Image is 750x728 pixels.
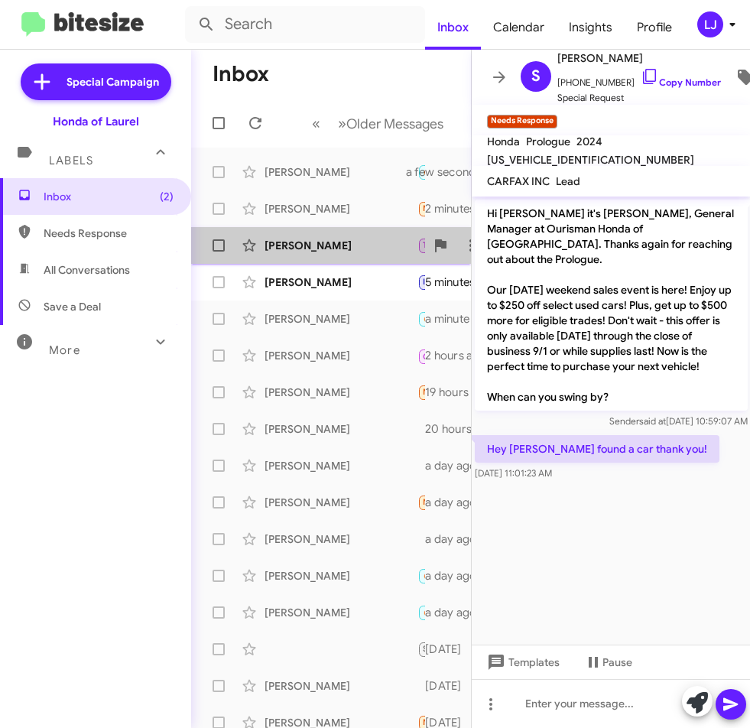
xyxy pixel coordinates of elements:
button: Templates [472,648,572,676]
p: Hi [PERSON_NAME] it's [PERSON_NAME], General Manager at Ourisman Honda of [GEOGRAPHIC_DATA]. Than... [475,200,748,411]
div: a few seconds ago [425,164,517,180]
div: 19 hours ago [425,385,505,400]
span: Honda [487,135,520,148]
span: » [338,114,346,133]
div: We already have it ordered. I was calling for my in-laws [417,458,425,473]
button: Previous [303,108,330,139]
div: [PERSON_NAME] [265,238,417,253]
span: [DATE] 11:01:23 AM [475,467,552,479]
div: Hi Kia. Please call me back at your convenience. We do have an Urban [PERSON_NAME] available. [417,346,425,365]
a: Calendar [481,5,557,50]
span: Sender [DATE] 10:59:07 AM [609,415,747,427]
span: [PHONE_NUMBER] [557,67,721,90]
div: a day ago [425,495,489,510]
span: Save a Deal [44,299,101,314]
small: Needs Response [487,115,557,128]
span: Needs Response [423,203,488,213]
div: Hi [PERSON_NAME]! Thank you for getting back to me. We will be happy to appraise your 2017 Honda ... [417,640,425,658]
span: More [49,343,80,357]
a: Special Campaign [21,63,171,100]
div: [PERSON_NAME] [265,531,417,547]
span: said at [638,415,665,427]
div: Hey [PERSON_NAME] found a car thank you! [417,200,425,217]
span: Stop [423,644,441,654]
div: [PERSON_NAME] [265,201,417,216]
span: All Conversations [44,262,130,278]
span: Special Request [557,90,721,106]
input: Search [185,6,425,43]
div: a day ago [425,605,489,620]
div: [PERSON_NAME] [265,348,417,363]
button: Next [329,108,453,139]
span: CARFAX INC [487,174,550,188]
div: Good morning, I can't change cars right now... I'll let you know. [417,236,425,254]
div: a minute ago [425,311,505,327]
div: Hello [PERSON_NAME]. That would be awesome. What time would work best for you to stop in for a vi... [417,310,425,327]
button: LJ [684,11,733,37]
div: [PERSON_NAME] [265,568,417,583]
div: [PERSON_NAME] [265,458,417,473]
div: Honda of Laurel [53,114,139,129]
span: S [531,64,541,89]
div: I no longer need another vehicle [417,273,425,291]
div: Hi the salesman [PERSON_NAME] was very nice and professional. We liked the armada but it smells l... [417,493,425,511]
div: [PERSON_NAME] [265,385,417,400]
div: [PERSON_NAME] [265,164,417,180]
span: Inbox [44,189,174,204]
div: Great [PERSON_NAME]! Let us know what time [DATE] or [DATE] works for you. [417,531,425,547]
a: Inbox [425,5,481,50]
span: 🔥 Hot [423,607,449,617]
p: Hey [PERSON_NAME] found a car thank you! [475,435,719,463]
span: Older Messages [346,115,443,132]
div: [PERSON_NAME] [265,311,417,327]
span: [US_VEHICLE_IDENTIFICATION_NUMBER] [487,153,694,167]
span: Special Campaign [67,74,159,89]
div: a day ago [425,458,489,473]
span: 2024 [576,135,602,148]
span: Try Pausing [423,240,467,250]
a: Profile [625,5,684,50]
div: NExt weekend [417,163,425,180]
span: Important [423,277,463,287]
div: [DATE] [425,678,474,694]
div: [PERSON_NAME] [265,605,417,620]
span: Templates [484,648,560,676]
a: Insights [557,5,625,50]
nav: Page navigation example [304,108,453,139]
div: a day ago [425,531,489,547]
button: Pause [572,648,644,676]
span: « [312,114,320,133]
div: [PERSON_NAME] [265,275,417,290]
div: [PERSON_NAME] [265,421,417,437]
span: Needs Response [423,387,488,397]
span: Pause [602,648,632,676]
div: LJ [697,11,723,37]
span: Needs Response [423,717,488,727]
div: Got it. Just give us a call when you're on your way so that we can have the Pilot ready for you. [417,567,425,584]
span: Needs Response [44,226,174,241]
div: 5 minutes ago [425,275,511,290]
div: 2 minutes ago [425,201,511,216]
div: [PERSON_NAME] [265,678,417,694]
span: Labels [49,154,93,167]
div: a day ago [425,568,489,583]
div: 20 hours ago [425,421,508,437]
div: Perfect! I can set an appointment for you to meet with my VIP Coordinator, [PERSON_NAME] [DATE]. ... [417,603,425,621]
span: Lead [556,174,580,188]
span: Prologue [526,135,570,148]
span: Call Them [423,352,463,362]
span: 🔥 Hot [423,570,449,580]
div: [DATE] [425,642,474,657]
a: Copy Number [641,76,721,88]
span: [PERSON_NAME] [557,49,721,67]
span: (2) [160,189,174,204]
h1: Inbox [213,62,269,86]
div: Hi [PERSON_NAME]! Thank you for getting back to me. We will be happy to appraise your 2016 Honda ... [417,678,425,694]
span: 🔥 Hot [423,314,449,323]
div: Ok. Just let me know and I’ll set the appointment for you and have the car ready for a second look. [417,421,425,437]
div: 2 hours ago [425,348,499,363]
